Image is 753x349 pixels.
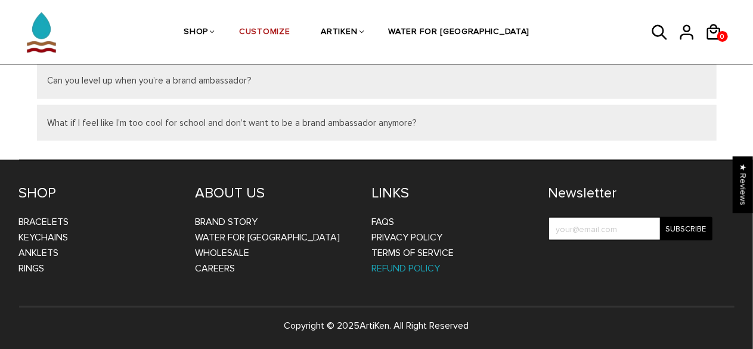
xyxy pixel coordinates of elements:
[19,216,69,228] a: Bracelets
[372,184,531,202] h4: LINKS
[19,318,735,333] p: Copyright © 2025 . All Right Reserved
[388,1,529,64] a: WATER FOR [GEOGRAPHIC_DATA]
[717,31,728,42] a: 0
[196,231,340,243] a: WATER FOR [GEOGRAPHIC_DATA]
[549,217,712,240] input: your@email.com
[372,231,443,243] a: Privacy Policy
[196,262,235,274] a: CAREERS
[549,184,712,202] h4: Newsletter
[733,156,753,213] div: Click to open Judge.me floating reviews tab
[37,63,717,98] button: Can you level up when you’re a brand ambassador?
[19,262,45,274] a: Rings
[196,247,250,259] a: WHOLESALE
[360,320,390,332] a: ArtiKen
[37,105,717,141] button: What if I feel like I’m too cool for school and don’t want to be a brand ambassador anymore?
[184,1,208,64] a: SHOP
[196,184,354,202] h4: ABOUT US
[660,217,712,240] input: Subscribe
[717,29,728,44] span: 0
[19,247,59,259] a: Anklets
[372,262,441,274] a: Refund Policy
[372,216,395,228] a: FAQs
[372,247,454,259] a: Terms of Service
[19,231,69,243] a: Keychains
[196,216,258,228] a: BRAND STORY
[19,184,178,202] h4: SHOP
[321,1,357,64] a: ARTIKEN
[239,1,290,64] a: CUSTOMIZE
